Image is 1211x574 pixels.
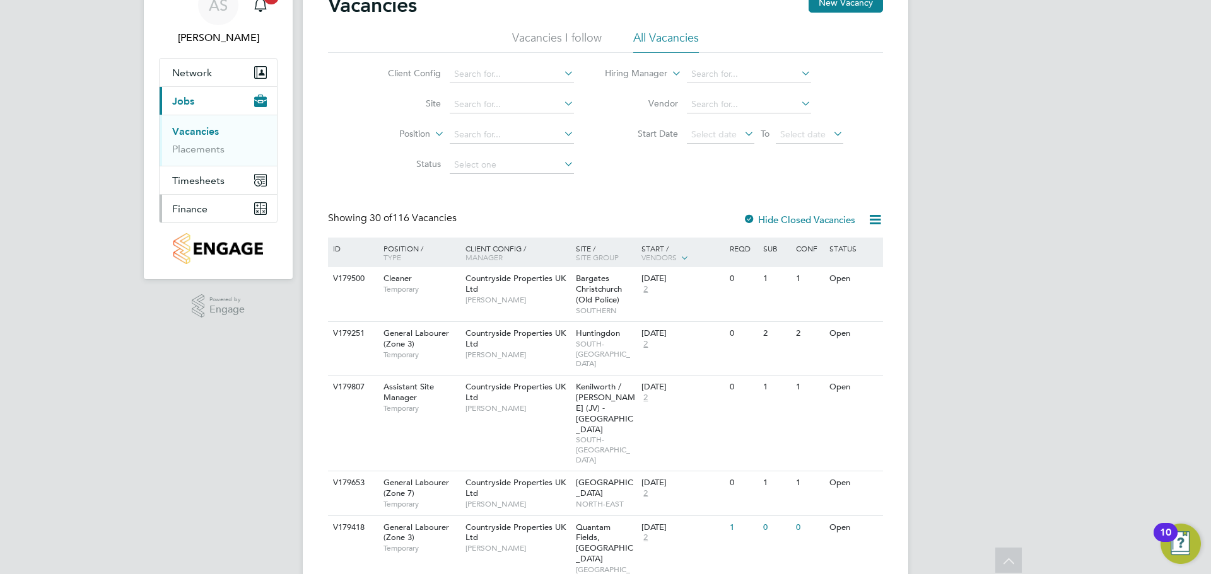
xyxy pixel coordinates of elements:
span: Cleaner [383,273,412,284]
span: General Labourer (Zone 7) [383,477,449,498]
span: [GEOGRAPHIC_DATA] [576,477,633,498]
div: Open [826,376,881,399]
span: SOUTHERN [576,306,636,316]
span: Temporary [383,499,459,509]
div: 2 [793,322,826,345]
label: Hide Closed Vacancies [743,214,855,226]
label: Hiring Manager [595,67,667,80]
div: Jobs [160,115,277,166]
span: Countryside Properties UK Ltd [465,381,566,403]
span: To [757,125,773,142]
label: Start Date [605,128,678,139]
span: Countryside Properties UK Ltd [465,477,566,498]
span: Assistant Site Manager [383,381,434,403]
div: Site / [573,238,639,268]
div: 0 [727,267,759,290]
div: 1 [760,267,793,290]
span: 2 [641,488,650,499]
span: 2 [641,284,650,295]
span: Kenilworth / [PERSON_NAME] (JV) - [GEOGRAPHIC_DATA] [576,381,635,435]
input: Search for... [687,96,811,113]
span: Bargates Christchurch (Old Police) [576,273,622,305]
span: SOUTH-[GEOGRAPHIC_DATA] [576,435,636,464]
div: Start / [638,238,727,269]
input: Search for... [450,126,574,144]
div: V179653 [330,471,374,495]
span: [PERSON_NAME] [465,543,570,553]
span: [PERSON_NAME] [465,295,570,305]
div: Open [826,516,881,539]
span: 2 [641,393,650,403]
span: General Labourer (Zone 3) [383,328,449,349]
input: Search for... [450,66,574,83]
span: Temporary [383,543,459,553]
div: V179251 [330,322,374,345]
span: General Labourer (Zone 3) [383,522,449,543]
div: Position / [374,238,462,268]
button: Network [160,59,277,86]
span: Temporary [383,403,459,413]
li: Vacancies I follow [512,30,602,53]
label: Status [368,158,441,169]
label: Client Config [368,67,441,79]
span: Manager [465,252,503,262]
a: Go to home page [159,233,278,264]
a: Placements [172,143,225,155]
a: Powered byEngage [192,294,245,318]
div: 0 [760,516,793,539]
div: V179500 [330,267,374,290]
div: Open [826,471,881,495]
input: Search for... [687,66,811,83]
div: Sub [760,238,793,259]
span: [PERSON_NAME] [465,499,570,509]
div: [DATE] [641,478,723,488]
span: Type [383,252,401,262]
span: [PERSON_NAME] [465,350,570,360]
span: 30 of [370,212,392,224]
button: Open Resource Center, 10 new notifications [1161,524,1201,564]
span: SOUTH-[GEOGRAPHIC_DATA] [576,339,636,369]
div: V179807 [330,376,374,399]
div: Open [826,267,881,290]
img: countryside-properties-logo-retina.png [173,233,262,264]
div: Conf [793,238,826,259]
span: Huntingdon [576,328,620,338]
div: Open [826,322,881,345]
span: Engage [209,304,245,315]
button: Finance [160,195,277,222]
div: 0 [727,322,759,345]
div: 0 [793,516,826,539]
label: Site [368,98,441,109]
span: Powered by [209,294,245,305]
span: Jobs [172,95,194,107]
div: 0 [727,471,759,495]
div: 1 [793,471,826,495]
a: Vacancies [172,125,219,137]
span: Adam Smith [159,30,278,45]
span: Quantam Fields, [GEOGRAPHIC_DATA] [576,522,633,565]
span: 2 [641,532,650,543]
span: Countryside Properties UK Ltd [465,522,566,543]
span: Network [172,67,212,79]
div: V179418 [330,516,374,539]
div: 1 [760,471,793,495]
div: [DATE] [641,522,723,533]
span: 2 [641,339,650,350]
span: Temporary [383,350,459,360]
button: Timesheets [160,166,277,194]
div: 10 [1160,532,1171,549]
div: Reqd [727,238,759,259]
span: Vendors [641,252,677,262]
div: ID [330,238,374,259]
span: Countryside Properties UK Ltd [465,328,566,349]
span: Select date [691,129,737,140]
span: [PERSON_NAME] [465,403,570,413]
div: 1 [727,516,759,539]
div: Status [826,238,881,259]
span: NORTH-EAST [576,499,636,509]
span: Site Group [576,252,619,262]
div: Client Config / [462,238,573,268]
button: Jobs [160,87,277,115]
div: 1 [760,376,793,399]
span: Select date [780,129,826,140]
